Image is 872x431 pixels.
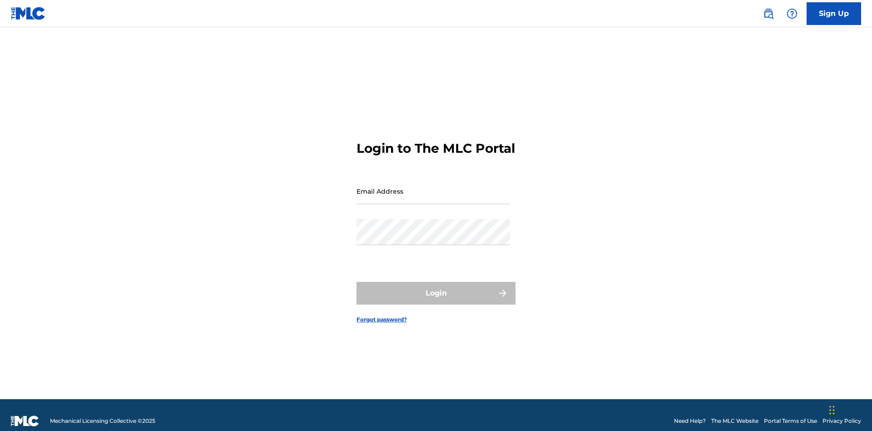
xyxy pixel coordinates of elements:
a: Need Help? [674,417,706,425]
div: Drag [829,396,835,424]
span: Mechanical Licensing Collective © 2025 [50,417,155,425]
h3: Login to The MLC Portal [357,140,515,156]
a: The MLC Website [711,417,758,425]
a: Portal Terms of Use [764,417,817,425]
a: Privacy Policy [822,417,861,425]
img: logo [11,416,39,426]
a: Sign Up [807,2,861,25]
img: help [787,8,798,19]
img: search [763,8,774,19]
a: Public Search [759,5,778,23]
a: Forgot password? [357,316,407,324]
iframe: Chat Widget [827,387,872,431]
div: Help [783,5,801,23]
img: MLC Logo [11,7,46,20]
